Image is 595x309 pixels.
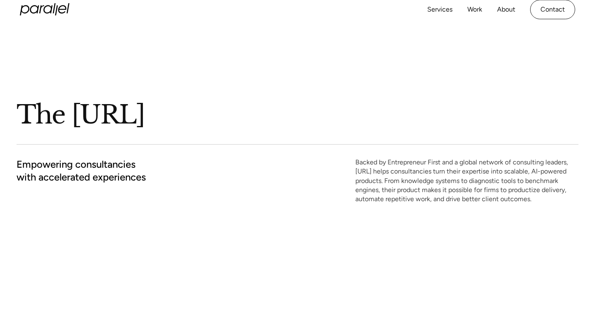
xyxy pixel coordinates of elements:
p: Backed by Entrepreneur First and a global network of consulting leaders, [URL] helps consultancie... [355,158,578,204]
a: Work [467,4,482,16]
a: About [497,4,515,16]
a: home [20,3,69,16]
a: Services [427,4,452,16]
h2: Empowering consultancies with accelerated experiences [17,158,171,183]
h1: The [URL] [17,99,347,131]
